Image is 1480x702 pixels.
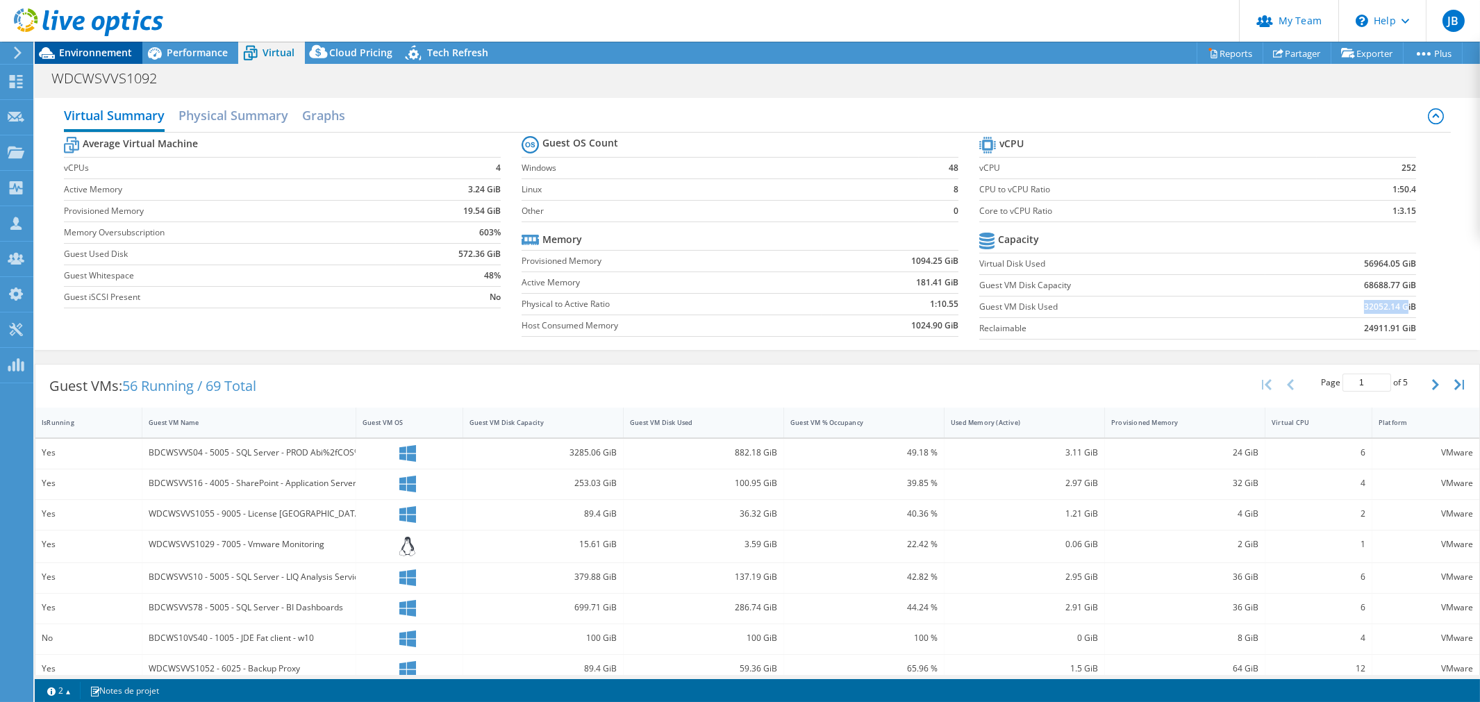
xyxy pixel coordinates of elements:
div: BDCWSVVS78 - 5005 - SQL Server - BI Dashboards [149,600,349,615]
b: Memory [542,233,582,246]
b: Guest OS Count [542,136,618,150]
div: 6 [1272,569,1365,585]
div: Yes [42,537,135,552]
div: 36.32 GiB [630,506,777,521]
div: VMware [1379,630,1473,646]
div: 2.91 GiB [951,600,1098,615]
span: Environnement [59,46,132,59]
div: BDCWS10VS40 - 1005 - JDE Fat client - w10 [149,630,349,646]
span: Cloud Pricing [329,46,392,59]
div: 49.18 % [790,445,938,460]
label: Other [522,204,919,218]
div: 8 GiB [1111,630,1258,646]
b: 68688.77 GiB [1364,278,1416,292]
div: 65.96 % [790,661,938,676]
div: 699.71 GiB [469,600,617,615]
div: 36 GiB [1111,569,1258,585]
div: 286.74 GiB [630,600,777,615]
div: 6 [1272,600,1365,615]
div: 89.4 GiB [469,506,617,521]
b: 8 [954,183,958,197]
span: 5 [1403,376,1408,388]
span: Performance [167,46,228,59]
div: Yes [42,661,135,676]
div: 100 % [790,630,938,646]
span: JB [1442,10,1465,32]
b: 252 [1402,161,1416,175]
div: 882.18 GiB [630,445,777,460]
div: WDCWSVVS1055 - 9005 - License [GEOGRAPHIC_DATA] [149,506,349,521]
div: Guest VM Disk Used [630,418,760,427]
span: Page of [1321,374,1408,392]
b: 0 [954,204,958,218]
div: 100 GiB [469,630,617,646]
label: Guest Whitespace [64,269,396,283]
div: 2 [1272,506,1365,521]
div: Guest VM % Occupancy [790,418,921,427]
div: 32 GiB [1111,476,1258,491]
div: 1.5 GiB [951,661,1098,676]
b: 1:3.15 [1392,204,1416,218]
label: Guest Used Disk [64,247,396,261]
b: 3.24 GiB [468,183,501,197]
div: BDCWSVVS10 - 5005 - SQL Server - LIQ Analysis Services [149,569,349,585]
a: Partager [1263,42,1331,64]
input: jump to page [1342,374,1391,392]
b: 181.41 GiB [916,276,958,290]
div: IsRunning [42,418,119,427]
span: Tech Refresh [427,46,488,59]
b: 1024.90 GiB [911,319,958,333]
div: 4 [1272,630,1365,646]
div: 6 [1272,445,1365,460]
div: Guest VMs: [35,365,270,408]
label: Guest iSCSI Present [64,290,396,304]
label: Host Consumed Memory [522,319,822,333]
label: vCPU [979,161,1317,175]
div: 253.03 GiB [469,476,617,491]
label: Active Memory [522,276,822,290]
label: Linux [522,183,919,197]
label: CPU to vCPU Ratio [979,183,1317,197]
label: Guest VM Disk Capacity [979,278,1265,292]
div: BDCWSVVS16 - 4005 - SharePoint - Application Server 01 - PROD [149,476,349,491]
div: 4 GiB [1111,506,1258,521]
div: Yes [42,476,135,491]
div: 22.42 % [790,537,938,552]
b: 572.36 GiB [458,247,501,261]
div: WDCWSVVS1029 - 7005 - Vmware Monitoring [149,537,349,552]
div: No [42,630,135,646]
div: Provisioned Memory [1111,418,1242,427]
label: Provisioned Memory [522,254,822,268]
b: Capacity [998,233,1039,246]
div: WDCWSVVS1052 - 6025 - Backup Proxy [149,661,349,676]
h1: WDCWSVVS1092 [45,71,178,86]
div: Yes [42,569,135,585]
a: Plus [1403,42,1463,64]
label: vCPUs [64,161,396,175]
div: 0 GiB [951,630,1098,646]
svg: \n [1356,15,1368,27]
a: 2 [38,682,81,699]
div: Yes [42,445,135,460]
label: Provisioned Memory [64,204,396,218]
h2: Physical Summary [178,101,288,129]
label: Active Memory [64,183,396,197]
div: VMware [1379,569,1473,585]
div: 1 [1272,537,1365,552]
b: vCPU [999,137,1024,151]
div: VMware [1379,445,1473,460]
div: 64 GiB [1111,661,1258,676]
div: Platform [1379,418,1456,427]
label: Core to vCPU Ratio [979,204,1317,218]
div: 2.97 GiB [951,476,1098,491]
div: 100.95 GiB [630,476,777,491]
div: Yes [42,600,135,615]
div: 379.88 GiB [469,569,617,585]
div: 89.4 GiB [469,661,617,676]
h2: Virtual Summary [64,101,165,132]
div: 15.61 GiB [469,537,617,552]
div: Used Memory (Active) [951,418,1081,427]
div: 100 GiB [630,630,777,646]
b: 19.54 GiB [463,204,501,218]
div: 1.21 GiB [951,506,1098,521]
